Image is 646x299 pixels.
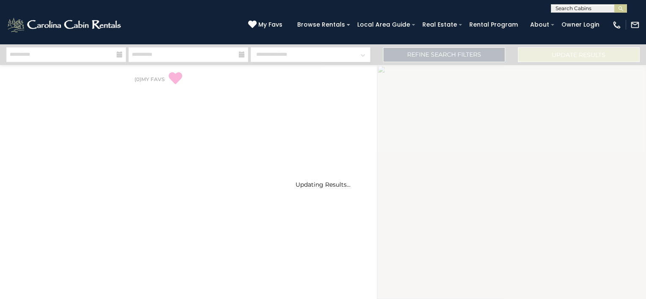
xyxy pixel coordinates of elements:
a: About [526,18,553,31]
a: Browse Rentals [293,18,349,31]
a: Real Estate [418,18,461,31]
img: mail-regular-white.png [630,20,640,30]
span: My Favs [258,20,282,29]
a: Rental Program [465,18,522,31]
img: phone-regular-white.png [612,20,621,30]
a: My Favs [248,20,285,30]
img: White-1-2.png [6,16,123,33]
a: Owner Login [557,18,604,31]
a: Local Area Guide [353,18,414,31]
